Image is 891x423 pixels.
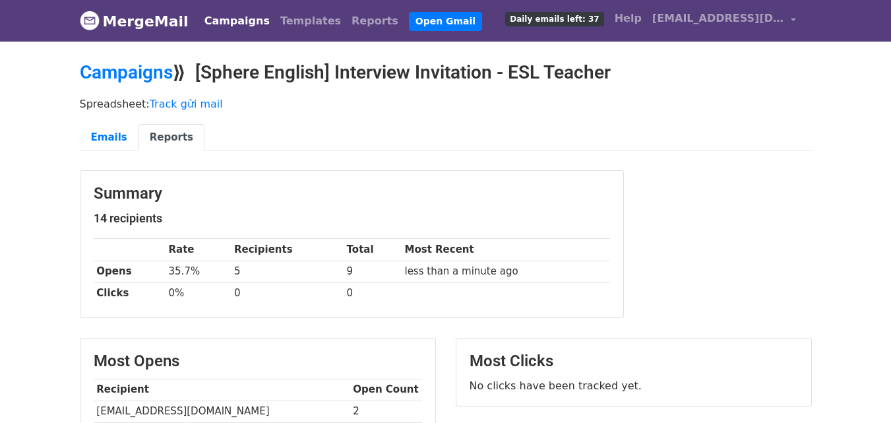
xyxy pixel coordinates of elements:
[80,124,138,151] a: Emails
[166,282,231,304] td: 0%
[231,239,344,261] th: Recipients
[505,12,603,26] span: Daily emails left: 37
[647,5,801,36] a: [EMAIL_ADDRESS][DOMAIN_NAME]
[94,401,350,422] td: [EMAIL_ADDRESS][DOMAIN_NAME]
[346,8,404,34] a: Reports
[470,379,798,393] p: No clicks have been tracked yet.
[275,8,346,34] a: Templates
[231,282,344,304] td: 0
[609,5,647,32] a: Help
[94,352,422,371] h3: Most Opens
[500,5,609,32] a: Daily emails left: 37
[80,61,812,84] h2: ⟫ [Sphere English] Interview Invitation - ESL Teacher
[166,261,231,282] td: 35.7%
[166,239,231,261] th: Rate
[94,184,610,203] h3: Summary
[350,379,422,401] th: Open Count
[80,11,100,30] img: MergeMail logo
[94,211,610,226] h5: 14 recipients
[231,261,344,282] td: 5
[344,282,402,304] td: 0
[199,8,275,34] a: Campaigns
[80,61,173,83] a: Campaigns
[344,239,402,261] th: Total
[409,12,482,31] a: Open Gmail
[80,7,189,35] a: MergeMail
[94,261,166,282] th: Opens
[652,11,784,26] span: [EMAIL_ADDRESS][DOMAIN_NAME]
[94,282,166,304] th: Clicks
[138,124,204,151] a: Reports
[344,261,402,282] td: 9
[402,261,610,282] td: less than a minute ago
[470,352,798,371] h3: Most Clicks
[150,98,223,110] a: Track gửi mail
[350,401,422,422] td: 2
[94,379,350,401] th: Recipient
[80,97,812,111] p: Spreadsheet:
[402,239,610,261] th: Most Recent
